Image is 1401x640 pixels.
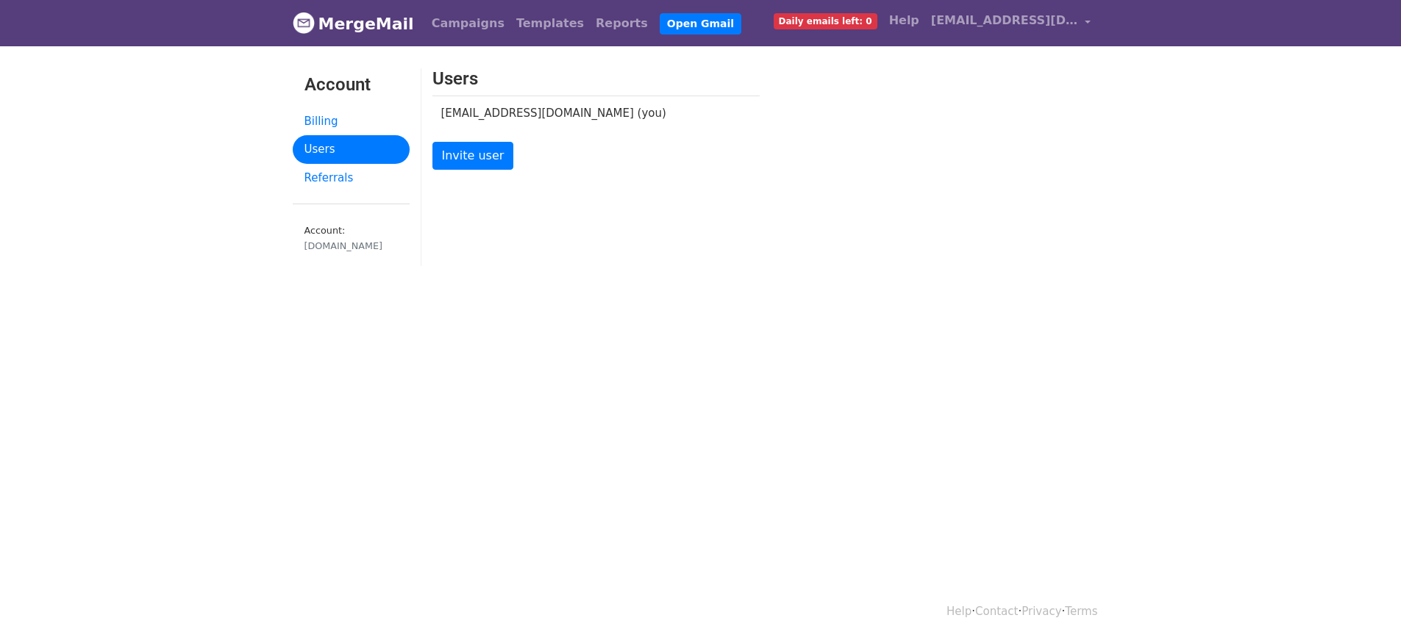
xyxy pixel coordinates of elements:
[590,9,654,38] a: Reports
[883,6,925,35] a: Help
[304,74,398,96] h3: Account
[432,142,514,170] a: Invite user
[432,68,760,90] h3: Users
[293,135,410,164] a: Users
[293,12,315,34] img: MergeMail logo
[947,605,972,618] a: Help
[774,13,877,29] span: Daily emails left: 0
[293,164,410,193] a: Referrals
[660,13,741,35] a: Open Gmail
[426,9,510,38] a: Campaigns
[304,239,398,253] div: [DOMAIN_NAME]
[304,225,398,253] small: Account:
[432,96,738,130] td: [EMAIL_ADDRESS][DOMAIN_NAME] (you)
[1065,605,1097,618] a: Terms
[510,9,590,38] a: Templates
[768,6,883,35] a: Daily emails left: 0
[293,8,414,39] a: MergeMail
[293,107,410,136] a: Billing
[931,12,1078,29] span: [EMAIL_ADDRESS][DOMAIN_NAME]
[925,6,1097,40] a: [EMAIL_ADDRESS][DOMAIN_NAME]
[1022,605,1061,618] a: Privacy
[975,605,1018,618] a: Contact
